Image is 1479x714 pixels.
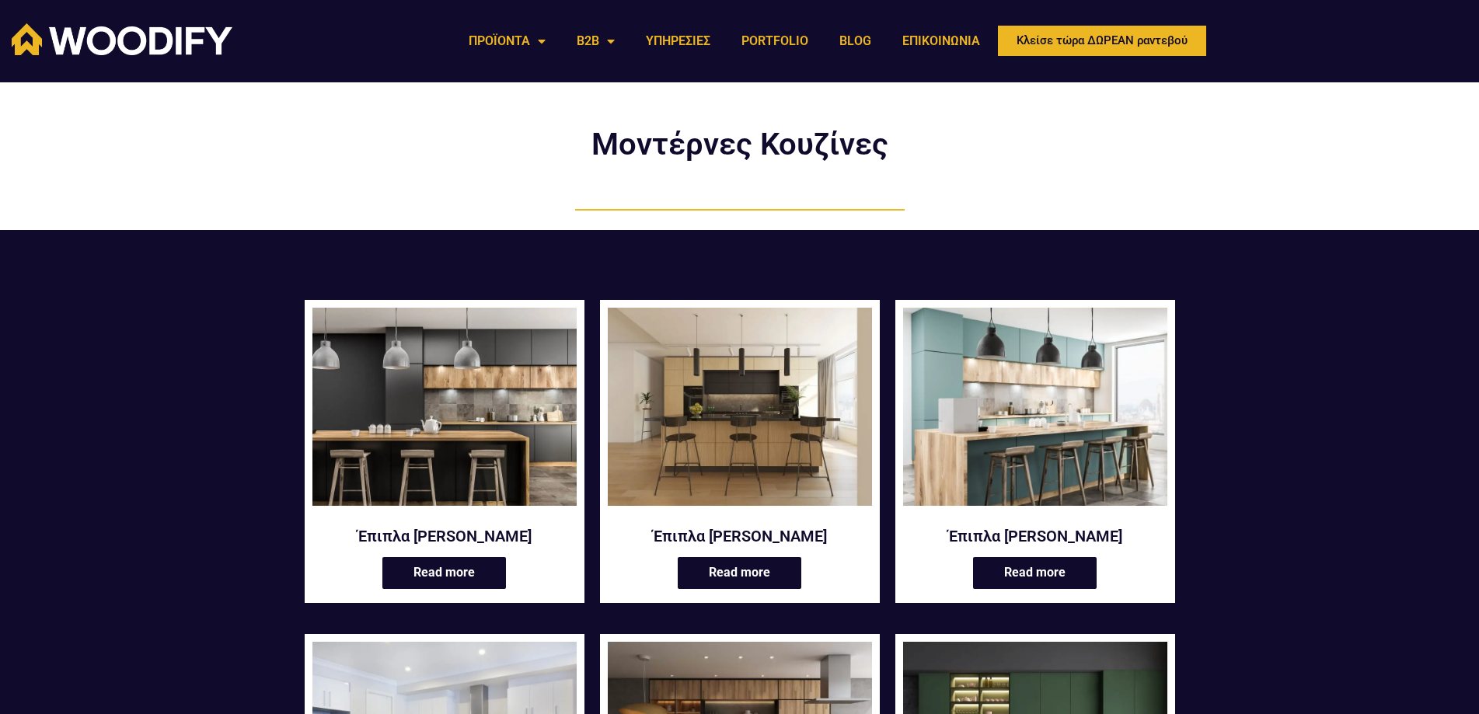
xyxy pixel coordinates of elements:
[1017,35,1188,47] span: Κλείσε τώρα ΔΩΡΕΑΝ ραντεβού
[312,526,577,546] a: Έπιπλα [PERSON_NAME]
[996,23,1209,58] a: Κλείσε τώρα ΔΩΡΕΑΝ ραντεβού
[608,526,872,546] a: Έπιπλα [PERSON_NAME]
[453,23,996,59] nav: Menu
[973,557,1097,589] a: Read more about “Έπιπλα κουζίνας Beibu”
[903,526,1167,546] a: Έπιπλα [PERSON_NAME]
[824,23,887,59] a: BLOG
[12,23,232,55] img: Woodify
[453,23,561,59] a: ΠΡΟΪΟΝΤΑ
[887,23,996,59] a: ΕΠΙΚΟΙΝΩΝΙΑ
[382,557,506,589] a: Read more about “Έπιπλα κουζίνας Anakena”
[561,23,630,59] a: B2B
[312,308,577,516] a: Anakena κουζίνα
[726,23,824,59] a: PORTFOLIO
[630,23,726,59] a: ΥΠΗΡΕΣΙΕΣ
[553,129,926,160] h2: Μοντέρνες Κουζίνες
[608,308,872,516] a: Arashi κουζίνα
[903,308,1167,516] a: CUSTOM-ΕΠΙΠΛΑ-ΚΟΥΖΙΝΑΣ-BEIBU-ΣΕ-ΠΡΑΣΙΝΟ-ΧΡΩΜΑ-ΜΕ-ΞΥΛΟ
[678,557,801,589] a: Read more about “Έπιπλα κουζίνας Arashi”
